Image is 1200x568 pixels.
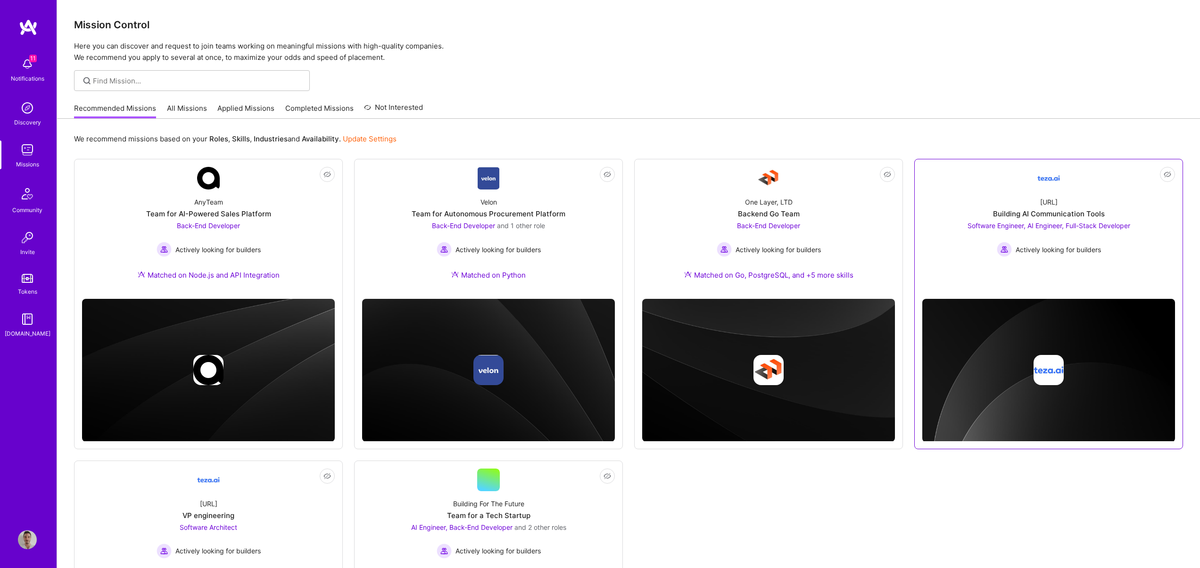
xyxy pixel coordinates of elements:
h3: Mission Control [74,19,1183,31]
div: Tokens [18,287,37,296]
img: Company logo [1034,355,1064,385]
img: Company Logo [197,167,220,189]
img: tokens [22,274,33,283]
div: Team for a Tech Startup [447,510,530,520]
img: cover [82,299,335,442]
b: Skills [232,134,250,143]
div: Velon [480,197,497,207]
input: Find Mission... [93,76,303,86]
div: Building AI Communication Tools [993,209,1105,219]
div: Matched on Node.js and API Integration [138,270,280,280]
img: Ateam Purple Icon [138,271,145,278]
p: We recommend missions based on your , , and . [74,134,397,144]
b: Industries [254,134,288,143]
a: Recommended Missions [74,103,156,119]
i: icon EyeClosed [323,472,331,480]
span: and 1 other role [497,222,545,230]
div: Team for Autonomous Procurement Platform [412,209,565,219]
span: 11 [29,55,37,62]
img: bell [18,55,37,74]
div: Invite [20,247,35,257]
i: icon SearchGrey [82,75,92,86]
div: One Layer, LTD [745,197,793,207]
img: Company logo [193,355,223,385]
div: Backend Go Team [738,209,800,219]
div: Notifications [11,74,44,83]
img: Company Logo [757,167,780,189]
img: Actively looking for builders [437,242,452,257]
a: Not Interested [364,102,423,119]
div: Matched on Go, PostgreSQL, and +5 more skills [684,270,853,280]
img: User Avatar [18,530,37,549]
img: Actively looking for builders [997,242,1012,257]
img: Actively looking for builders [717,242,732,257]
div: Matched on Python [451,270,526,280]
span: Back-End Developer [737,222,800,230]
b: Roles [209,134,228,143]
span: Actively looking for builders [736,245,821,255]
i: icon EyeClosed [1164,171,1171,178]
img: Company Logo [1037,167,1060,189]
img: Company Logo [478,167,500,189]
i: icon EyeClosed [604,171,611,178]
a: Company Logo[URL]Building AI Communication ToolsSoftware Engineer, AI Engineer, Full-Stack Develo... [922,167,1175,291]
a: Applied Missions [217,103,274,119]
img: Invite [18,228,37,247]
a: Update Settings [343,134,397,143]
span: Back-End Developer [177,222,240,230]
img: Ateam Purple Icon [451,271,459,278]
span: Actively looking for builders [455,245,541,255]
div: Missions [16,159,39,169]
span: Actively looking for builders [175,245,261,255]
div: Community [12,205,42,215]
img: teamwork [18,140,37,159]
span: Actively looking for builders [175,546,261,556]
a: Company LogoAnyTeamTeam for AI-Powered Sales PlatformBack-End Developer Actively looking for buil... [82,167,335,291]
div: Team for AI-Powered Sales Platform [146,209,271,219]
img: cover [362,299,615,442]
img: Company logo [473,355,504,385]
img: Actively looking for builders [157,543,172,559]
a: Completed Missions [285,103,354,119]
p: Here you can discover and request to join teams working on meaningful missions with high-quality ... [74,41,1183,63]
div: [URL] [1040,197,1058,207]
img: Community [16,182,39,205]
img: guide book [18,310,37,329]
img: cover [922,299,1175,442]
div: [DOMAIN_NAME] [5,329,50,338]
div: [URL] [200,499,217,509]
img: Company Logo [197,469,220,491]
i: icon EyeClosed [604,472,611,480]
div: Building For The Future [453,499,524,509]
span: Software Architect [180,523,237,531]
a: All Missions [167,103,207,119]
i: icon EyeClosed [323,171,331,178]
img: discovery [18,99,37,117]
span: Actively looking for builders [1016,245,1101,255]
span: AI Engineer, Back-End Developer [411,523,513,531]
div: VP engineering [182,510,234,520]
div: Discovery [14,117,41,127]
img: cover [642,299,895,442]
a: Company LogoVelonTeam for Autonomous Procurement PlatformBack-End Developer and 1 other roleActiv... [362,167,615,291]
div: AnyTeam [194,197,223,207]
b: Availability [302,134,339,143]
span: Software Engineer, AI Engineer, Full-Stack Developer [968,222,1130,230]
span: and 2 other roles [514,523,566,531]
span: Back-End Developer [432,222,495,230]
a: Company LogoOne Layer, LTDBackend Go TeamBack-End Developer Actively looking for buildersActively... [642,167,895,291]
span: Actively looking for builders [455,546,541,556]
i: icon EyeClosed [884,171,891,178]
img: Actively looking for builders [437,543,452,559]
img: logo [19,19,38,36]
img: Actively looking for builders [157,242,172,257]
a: User Avatar [16,530,39,549]
img: Ateam Purple Icon [684,271,692,278]
img: Company logo [753,355,784,385]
